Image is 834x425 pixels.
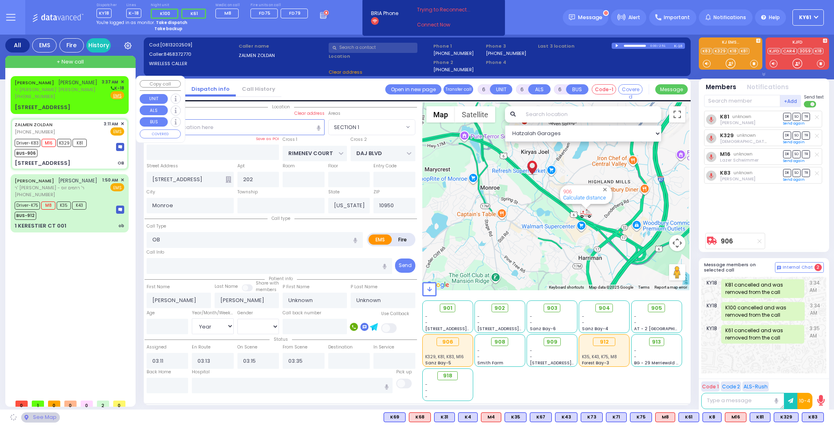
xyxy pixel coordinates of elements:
[5,38,30,53] div: All
[783,131,791,139] span: DR
[15,139,40,147] span: Driver-K83
[713,48,727,54] a: K329
[147,163,178,169] label: Street Address
[236,85,281,93] a: Call History
[728,48,738,54] a: K18
[116,143,124,151] img: message-box.svg
[147,369,171,375] label: Back Home
[530,412,552,422] div: BLS
[140,129,181,138] button: COVERED
[713,14,746,21] span: Notifications
[15,129,55,135] span: [PHONE_NUMBER]
[481,412,501,422] div: ALS
[669,235,685,251] button: Map camera controls
[799,14,811,21] span: KY61
[102,177,118,183] span: 1:50 AM
[140,105,168,115] button: ALS
[265,276,297,282] span: Patient info
[149,42,236,48] label: Cad:
[126,9,141,18] span: K-18
[118,160,124,166] div: OB
[192,310,234,316] div: Year/Month/Week/Day
[530,348,532,354] span: -
[237,163,245,169] label: Apt
[97,9,112,18] span: KY18
[42,139,56,147] span: M16
[373,163,397,169] label: Entry Code
[384,412,406,422] div: K69
[655,84,688,94] button: Message
[239,43,326,50] label: Caller name
[792,169,801,177] span: SO
[721,325,804,344] div: K61 cancelled and was removed from the call
[110,85,124,91] span: K-18
[505,412,527,422] div: BLS
[147,249,164,256] label: Call Info
[634,354,636,360] span: -
[630,412,652,422] div: BLS
[113,93,122,99] u: EMS
[546,338,557,346] span: 909
[191,10,198,17] span: K61
[113,401,125,407] span: 0
[237,310,253,316] label: Gender
[215,283,238,290] label: Last Name
[15,184,97,191] span: ר' [PERSON_NAME] - ר' רחמים זוס
[147,344,167,351] label: Assigned
[530,326,556,332] span: Sanz Bay-6
[720,170,731,176] a: K83
[651,304,662,312] span: 905
[185,85,236,93] a: Dispatch info
[707,302,721,321] span: KY18
[215,3,241,8] label: Medic on call
[433,50,474,56] label: [PHONE_NUMBER]
[777,266,781,270] img: comment-alt.png
[192,369,210,375] label: Hospital
[664,14,690,21] span: Important
[15,222,66,230] div: 1 KERESTIER CT 001
[64,401,77,407] span: 0
[434,412,455,422] div: K31
[147,119,325,135] input: Search location here
[810,325,822,344] span: 3:35 AM
[15,93,55,100] span: [PHONE_NUMBER]
[58,177,97,184] span: [PERSON_NAME]
[720,132,734,138] a: K329
[424,280,451,290] img: Google
[720,151,731,157] a: M16
[599,304,610,312] span: 904
[334,123,359,131] span: SECTION 1
[433,66,474,72] label: [PHONE_NUMBER]
[283,310,321,316] label: Call back number
[15,191,55,198] span: [PHONE_NUMBER]
[792,131,801,139] span: SO
[634,326,694,332] span: AT - 2 [GEOGRAPHIC_DATA]
[289,10,301,16] span: FD79
[520,106,661,123] input: Search location
[384,412,406,422] div: BLS
[706,83,736,92] button: Members
[606,412,627,422] div: BLS
[97,3,117,8] label: Dispatcher
[455,106,495,123] button: Show satellite imagery
[725,412,746,422] div: ALS
[329,69,362,75] span: Clear address
[458,412,478,422] div: BLS
[792,9,824,26] button: KY61
[97,401,109,407] span: 2
[283,344,307,351] label: From Scene
[538,43,612,50] label: Last 3 location
[783,177,805,182] a: Send again
[634,348,636,354] span: -
[250,3,311,8] label: Fire units on call
[780,95,801,107] button: +Add
[140,94,168,104] button: UNIT
[15,401,28,407] span: 0
[110,183,124,191] span: EMS
[160,10,170,17] span: K100
[147,310,155,316] label: Age
[802,113,810,120] span: TR
[814,264,822,271] span: 2
[802,131,810,139] span: TR
[721,279,804,298] div: K81 cancelled and was removed from the call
